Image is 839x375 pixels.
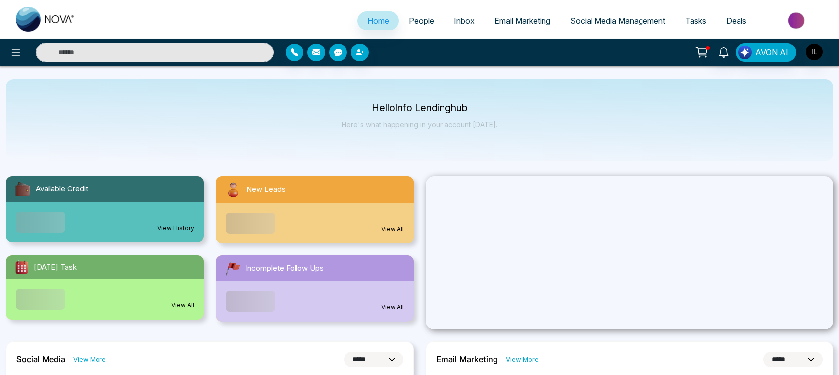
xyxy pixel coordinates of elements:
[716,11,756,30] a: Deals
[685,16,706,26] span: Tasks
[806,44,823,60] img: User Avatar
[246,263,324,274] span: Incomplete Follow Ups
[736,43,796,62] button: AVON AI
[73,355,106,364] a: View More
[454,16,475,26] span: Inbox
[761,9,833,32] img: Market-place.gif
[342,104,497,112] p: Hello Info Lendinghub
[755,47,788,58] span: AVON AI
[570,16,665,26] span: Social Media Management
[444,11,485,30] a: Inbox
[34,262,77,273] span: [DATE] Task
[16,7,75,32] img: Nova CRM Logo
[381,303,404,312] a: View All
[224,180,243,199] img: newLeads.svg
[171,301,194,310] a: View All
[560,11,675,30] a: Social Media Management
[399,11,444,30] a: People
[36,184,88,195] span: Available Credit
[485,11,560,30] a: Email Marketing
[675,11,716,30] a: Tasks
[14,259,30,275] img: todayTask.svg
[494,16,550,26] span: Email Marketing
[357,11,399,30] a: Home
[506,355,539,364] a: View More
[210,255,420,322] a: Incomplete Follow UpsView All
[342,120,497,129] p: Here's what happening in your account [DATE].
[738,46,752,59] img: Lead Flow
[14,180,32,198] img: availableCredit.svg
[16,354,65,364] h2: Social Media
[436,354,498,364] h2: Email Marketing
[381,225,404,234] a: View All
[409,16,434,26] span: People
[224,259,242,277] img: followUps.svg
[726,16,746,26] span: Deals
[210,176,420,243] a: New LeadsView All
[247,184,286,195] span: New Leads
[157,224,194,233] a: View History
[367,16,389,26] span: Home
